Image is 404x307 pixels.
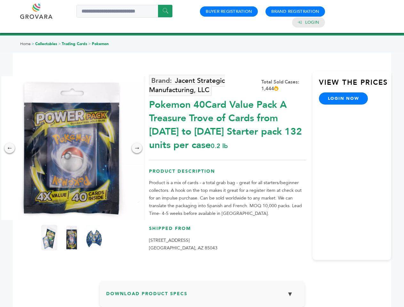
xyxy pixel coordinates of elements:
button: ▼ [282,287,298,301]
div: Total Sold Cases: 1,444 [261,79,306,92]
p: Product is a mix of cards - a total grab bag - great for all starters/beginner collectors. A hook... [149,179,306,217]
img: Pokemon 40-Card Value Pack – A Treasure Trove of Cards from 1996 to 2024 - Starter pack! 132 unit... [86,225,102,250]
h3: Product Description [149,168,306,179]
span: > [88,41,91,46]
a: Jacent Strategic Manufacturing, LLC [149,75,225,96]
a: Trading Cards [62,41,87,46]
a: login now [319,92,368,105]
a: Home [20,41,31,46]
img: Pokemon 40-Card Value Pack – A Treasure Trove of Cards from 1996 to 2024 - Starter pack! 132 unit... [41,225,57,250]
a: Collectables [35,41,57,46]
span: > [58,41,61,46]
a: Brand Registration [271,9,319,14]
input: Search a product or brand... [76,5,172,18]
h3: Shipped From [149,225,306,237]
h3: View the Prices [319,78,391,92]
div: ← [4,143,15,153]
div: Pokemon 40Card Value Pack A Treasure Trove of Cards from [DATE] to [DATE] Starter pack 132 units ... [149,95,306,152]
div: → [132,143,142,153]
h3: Download Product Specs [106,287,298,306]
img: Pokemon 40-Card Value Pack – A Treasure Trove of Cards from 1996 to 2024 - Starter pack! 132 unit... [64,225,80,250]
span: > [32,41,34,46]
p: [STREET_ADDRESS] [GEOGRAPHIC_DATA], AZ 85043 [149,237,306,252]
a: Buyer Registration [206,9,252,14]
span: 0.2 lb [211,142,228,150]
a: Pokemon [92,41,109,46]
a: Login [305,20,319,25]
